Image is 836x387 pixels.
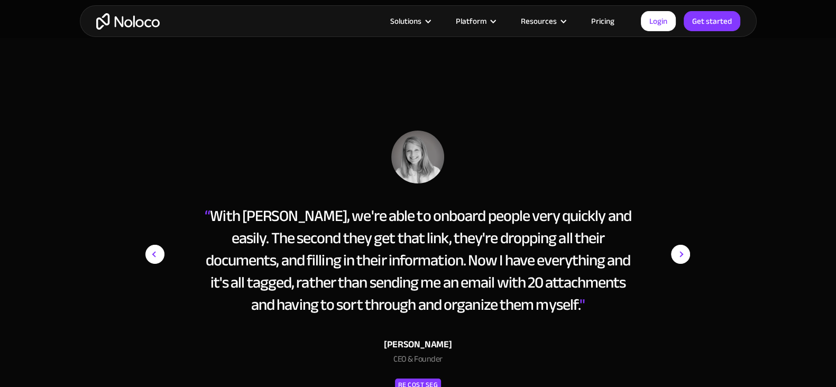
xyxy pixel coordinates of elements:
[456,14,486,28] div: Platform
[508,14,578,28] div: Resources
[201,337,634,353] div: [PERSON_NAME]
[96,13,160,30] a: home
[377,14,443,28] div: Solutions
[580,290,585,319] span: "
[201,353,634,371] div: CEO & Founder
[443,14,508,28] div: Platform
[201,205,634,316] div: With [PERSON_NAME], we're able to onboard people very quickly and easily. The second they get tha...
[390,14,421,28] div: Solutions
[205,201,210,231] span: “
[641,11,676,31] a: Login
[521,14,557,28] div: Resources
[684,11,740,31] a: Get started
[578,14,628,28] a: Pricing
